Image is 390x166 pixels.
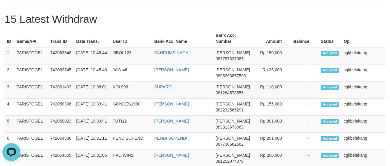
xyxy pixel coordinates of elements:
[5,99,14,116] td: 4
[216,125,244,129] span: Copy 083813673663 to clipboard
[110,64,152,82] td: JAWI46
[14,99,48,116] td: PARISTOGEL
[213,30,253,47] th: Bank Acc. Number
[5,82,14,99] td: 3
[253,30,291,47] th: Amount
[253,82,291,99] td: Rp 110,000
[152,30,213,47] th: Bank Acc. Name
[216,159,244,164] span: Copy 081252074076 to clipboard
[342,30,385,47] th: Op
[291,116,319,133] td: -
[14,133,48,150] td: PARISTOGEL
[216,90,244,95] span: Copy 081284578556 to clipboard
[216,153,250,158] span: [PERSON_NAME]
[321,136,339,141] span: Accepted
[216,102,250,106] span: [PERSON_NAME]
[2,2,20,20] button: Open LiveChat chat widget
[110,30,152,47] th: User ID
[291,64,319,82] td: -
[5,13,385,25] h1: 15 Latest Withdraw
[14,64,48,82] td: PARISTOGEL
[216,136,250,141] span: [PERSON_NAME]
[291,82,319,99] td: -
[110,82,152,99] td: KOL999
[48,82,74,99] td: 742061403
[154,84,173,89] a: SUPARDI
[48,30,74,47] th: Trans ID
[291,133,319,150] td: -
[74,99,111,116] td: [DATE] 10:33:41
[110,47,152,64] td: JIBOL123
[253,47,291,64] td: Rp 150,000
[110,99,152,116] td: GONDES1980
[154,153,189,158] a: [PERSON_NAME]
[74,30,111,47] th: Date Trans.
[216,50,250,55] span: [PERSON_NAME]
[216,108,244,112] span: Copy 082232565291 to clipboard
[5,116,14,133] td: 5
[321,102,339,107] span: Accepted
[342,99,385,116] td: cgkbelakang
[291,30,319,47] th: Balance
[291,99,319,116] td: -
[216,142,244,147] span: Copy 087738662582 to clipboard
[14,82,48,99] td: PARISTOGEL
[216,56,244,61] span: Copy 087797337087 to clipboard
[74,64,111,82] td: [DATE] 10:45:43
[321,85,339,90] span: Accepted
[216,84,250,89] span: [PERSON_NAME]
[253,116,291,133] td: Rp 301,000
[110,116,152,133] td: TUTI12
[5,47,14,64] td: 1
[291,47,319,64] td: -
[110,133,152,150] td: PENDISOPENDI
[74,47,111,64] td: [DATE] 10:45:44
[342,47,385,64] td: cgkbelakang
[342,133,385,150] td: cgkbelakang
[321,51,339,56] span: Accepted
[14,47,48,64] td: PARISTOGEL
[253,64,291,82] td: Rp 26,000
[342,82,385,99] td: cgkbelakang
[74,82,111,99] td: [DATE] 10:38:01
[321,153,339,158] span: Accepted
[48,47,74,64] td: 742063848
[48,64,74,82] td: 742063745
[321,68,339,73] span: Accepted
[74,133,111,150] td: [DATE] 10:31:11
[253,133,291,150] td: Rp 201,000
[154,136,187,141] a: PENDI SOPENDI
[48,133,74,150] td: 742054838
[216,67,250,72] span: [PERSON_NAME]
[14,116,48,133] td: PARISTOGEL
[319,30,342,47] th: Status
[5,30,14,47] th: ID
[154,119,189,123] a: [PERSON_NAME]
[74,116,111,133] td: [DATE] 10:33:41
[5,64,14,82] td: 2
[342,116,385,133] td: cgkbelakang
[48,99,74,116] td: 742058366
[342,64,385,82] td: cgkbelakang
[321,119,339,124] span: Accepted
[5,133,14,150] td: 6
[216,73,246,78] span: Copy 0895393857503 to clipboard
[154,102,189,106] a: [PERSON_NAME]
[216,119,250,123] span: [PERSON_NAME]
[154,50,189,55] a: SAHRUMSINAGA
[253,99,291,116] td: Rp 155,000
[14,30,48,47] th: Game/API
[154,67,189,72] a: [PERSON_NAME]
[48,116,74,133] td: 742058023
